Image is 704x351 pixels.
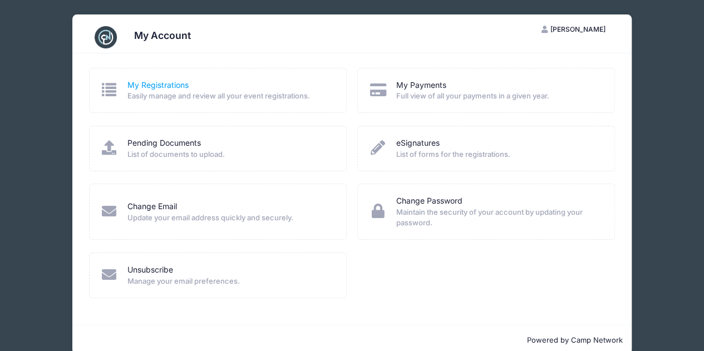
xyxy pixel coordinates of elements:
[127,80,189,91] a: My Registrations
[127,201,177,212] a: Change Email
[396,137,439,149] a: eSignatures
[127,276,332,287] span: Manage your email preferences.
[396,207,600,229] span: Maintain the security of your account by updating your password.
[127,264,173,276] a: Unsubscribe
[127,91,332,102] span: Easily manage and review all your event registrations.
[396,149,600,160] span: List of forms for the registrations.
[127,137,201,149] a: Pending Documents
[82,335,623,346] p: Powered by Camp Network
[95,26,117,48] img: CampNetwork
[532,20,616,39] button: [PERSON_NAME]
[396,91,600,102] span: Full view of all your payments in a given year.
[396,195,462,207] a: Change Password
[550,25,605,33] span: [PERSON_NAME]
[134,29,191,41] h3: My Account
[127,149,332,160] span: List of documents to upload.
[127,212,332,224] span: Update your email address quickly and securely.
[396,80,446,91] a: My Payments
